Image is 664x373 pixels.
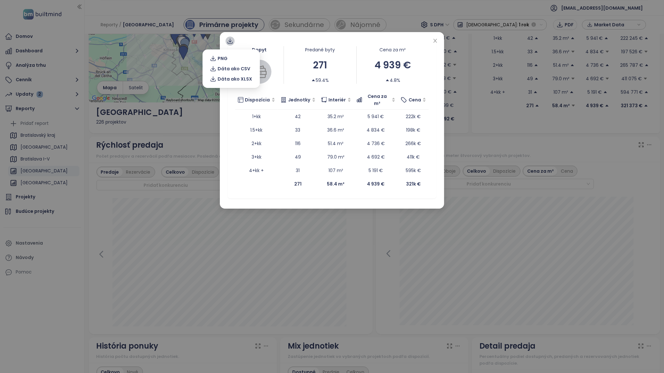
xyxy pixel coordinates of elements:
td: 107 m² [318,164,354,177]
span: Jednotky [288,96,311,103]
div: Predané byty [284,46,356,53]
td: 49 [278,150,318,164]
td: 36.6 m² [318,123,354,137]
td: 33 [278,123,318,137]
span: 222k € [406,113,421,120]
button: Close [432,38,439,45]
span: 266k € [406,140,421,147]
span: 5 941 € [368,113,384,120]
div: Dopyt [235,46,284,53]
span: 4 736 € [367,140,385,147]
div: 59.4% [311,77,329,84]
span: Dáta ako XLSX [218,75,253,82]
td: 35.2 m² [318,110,354,123]
button: PNG [206,53,256,64]
span: 411k € [407,154,420,160]
td: 42 [278,110,318,123]
td: 2+kk [235,137,278,150]
div: 271 [284,57,356,73]
span: caret-up [311,78,316,82]
td: 1+kk [235,110,278,123]
td: 116 [278,137,318,150]
span: PNG [218,55,228,62]
button: Dáta ako CSV [206,64,256,74]
span: 595k € [406,167,421,174]
span: 4 834 € [367,127,385,133]
span: 5 191 € [369,167,383,174]
span: caret-up [385,78,390,82]
b: 4 939 € [367,181,385,187]
span: Dispozícia [245,96,270,103]
b: 271 [294,181,302,187]
td: 4+kk + [235,164,278,177]
span: Cena [409,96,421,103]
b: 58.4 m² [327,181,345,187]
button: Dáta ako XLSX [206,74,256,84]
span: close [433,38,438,43]
div: Cena za m² [357,46,429,53]
td: 51.4 m² [318,137,354,150]
td: 31 [278,164,318,177]
b: 321k € [406,181,421,187]
div: 4.8% [385,77,400,84]
td: 3+kk [235,150,278,164]
span: Dáta ako CSV [218,65,251,72]
div: 4 939 € [357,57,429,73]
td: 79.0 m² [318,150,354,164]
span: 4 692 € [367,154,385,160]
td: 1.5+kk [235,123,278,137]
span: Interiér [329,96,346,103]
span: 198k € [406,127,421,133]
span: Cena za m² [364,93,390,107]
